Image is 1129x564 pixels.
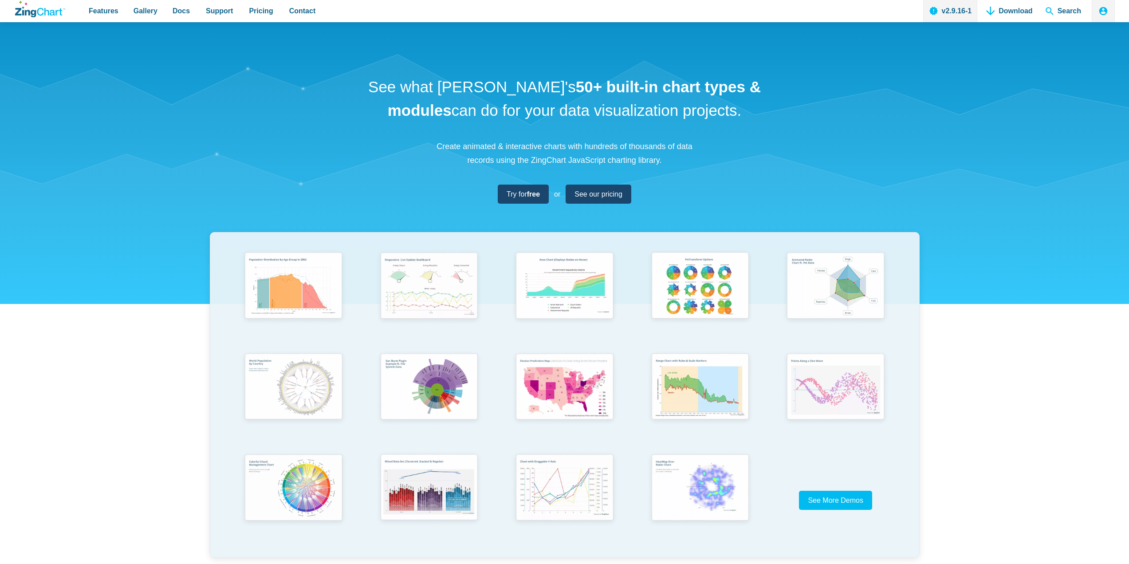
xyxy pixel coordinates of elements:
[361,450,497,551] a: Mixed Data Set (Clustered, Stacked, and Regular)
[507,188,540,200] span: Try for
[799,491,872,510] a: See More Demos
[365,75,764,122] h1: See what [PERSON_NAME]'s can do for your data visualization projects.
[781,349,889,426] img: Points Along a Sine Wave
[361,349,497,450] a: Sun Burst Plugin Example ft. File System Data
[226,349,362,450] a: World Population by Country
[808,497,863,504] span: See More Demos
[239,349,347,427] img: World Population by Country
[632,248,768,349] a: Pie Transform Options
[375,248,483,325] img: Responsive Live Update Dashboard
[510,450,618,528] img: Chart with Draggable Y-Axis
[173,5,190,17] span: Docs
[574,188,622,200] span: See our pricing
[498,185,549,204] a: Try forfree
[632,450,768,551] a: Heatmap Over Radar Chart
[510,248,618,325] img: Area Chart (Displays Nodes on Hover)
[497,349,633,450] a: Election Predictions Map
[510,349,618,426] img: Election Predictions Map
[646,248,754,325] img: Pie Transform Options
[239,450,347,528] img: Colorful Chord Management Chart
[554,188,560,200] span: or
[497,248,633,349] a: Area Chart (Displays Nodes on Hover)
[388,78,761,119] strong: 50+ built-in chart types & modules
[781,248,889,325] img: Animated Radar Chart ft. Pet Data
[239,248,347,325] img: Population Distribution by Age Group in 2052
[249,5,273,17] span: Pricing
[361,248,497,349] a: Responsive Live Update Dashboard
[768,349,904,450] a: Points Along a Sine Wave
[206,5,233,17] span: Support
[646,450,754,528] img: Heatmap Over Radar Chart
[15,1,65,17] a: ZingChart Logo. Click to return to the homepage
[226,450,362,551] a: Colorful Chord Management Chart
[632,349,768,450] a: Range Chart with Rultes & Scale Markers
[375,450,483,527] img: Mixed Data Set (Clustered, Stacked, and Regular)
[646,349,754,427] img: Range Chart with Rultes & Scale Markers
[134,5,157,17] span: Gallery
[768,248,904,349] a: Animated Radar Chart ft. Pet Data
[497,450,633,551] a: Chart with Draggable Y-Axis
[289,5,316,17] span: Contact
[375,349,483,426] img: Sun Burst Plugin Example ft. File System Data
[527,190,540,198] strong: free
[89,5,118,17] span: Features
[226,248,362,349] a: Population Distribution by Age Group in 2052
[566,185,631,204] a: See our pricing
[432,140,698,167] p: Create animated & interactive charts with hundreds of thousands of data records using the ZingCha...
